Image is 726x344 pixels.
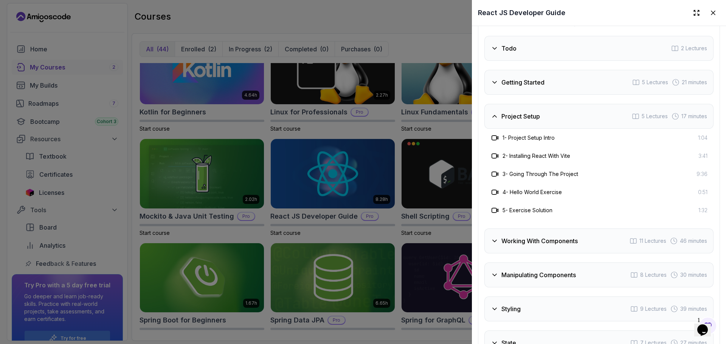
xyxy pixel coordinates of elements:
span: 1:32 [698,207,707,214]
span: 5 Lectures [642,79,668,86]
button: Expand drawer [690,6,703,20]
h3: 2 - Installing React With Vite [503,152,570,160]
h3: Manipulating Components [501,270,576,279]
span: 8 Lectures [640,271,667,279]
span: 17 minutes [681,113,707,120]
h3: Working With Components [501,236,578,245]
button: Styling9 Lectures 39 minutes [484,296,714,321]
span: 5 Lectures [642,113,668,120]
span: 21 minutes [682,79,707,86]
span: 46 minutes [680,237,707,245]
h2: React JS Developer Guide [478,8,565,18]
h3: 4 - Hello World Exercise [503,188,562,196]
span: 9:36 [697,170,707,178]
span: 30 minutes [680,271,707,279]
button: Project Setup5 Lectures 17 minutes [484,104,714,129]
button: Getting Started5 Lectures 21 minutes [484,70,714,95]
h3: 5 - Exercise Solution [503,207,552,214]
span: 39 minutes [680,305,707,313]
span: 9 Lectures [640,305,667,313]
span: 11 Lectures [639,237,666,245]
h3: Getting Started [501,78,544,87]
h3: Styling [501,304,521,313]
h3: Todo [501,44,517,53]
span: 3:41 [698,152,707,160]
iframe: chat widget [694,314,718,336]
span: 1:04 [698,134,707,142]
h3: 3 - Going Through The Project [503,170,578,178]
button: Working With Components11 Lectures 46 minutes [484,228,714,253]
span: 2 Lectures [681,45,707,52]
button: Manipulating Components8 Lectures 30 minutes [484,262,714,287]
span: 0:51 [698,188,707,196]
button: Todo2 Lectures [484,36,714,61]
h3: 1 - Project Setup Intro [503,134,555,142]
h3: Project Setup [501,112,540,121]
